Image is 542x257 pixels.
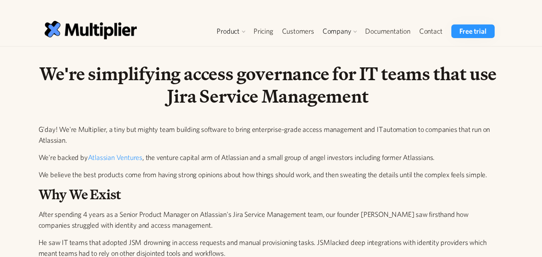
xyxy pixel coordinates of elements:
p: We believe the best products come from having strong opinions about how things should work, and t... [39,169,498,180]
a: Customers [278,24,319,38]
p: After spending 4 years as a Senior Product Manager on Atlassian's Jira Service Management team, o... [39,209,498,231]
a: Documentation [361,24,414,38]
a: Contact [415,24,447,38]
p: G'day! We're Multiplier, a tiny but mighty team building software to bring enterprise-grade acces... [39,124,498,146]
a: Atlassian Ventures [88,153,142,162]
a: Pricing [249,24,278,38]
a: Free trial [451,24,494,38]
p: We're backed by , the venture capital arm of Atlassian and a small group of angel investors inclu... [39,152,498,163]
div: Product [217,26,240,36]
div: Company [323,26,351,36]
h2: Why We Exist [39,186,498,203]
h1: We're simplifying access governance for IT teams that use Jira Service Management [39,63,498,108]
